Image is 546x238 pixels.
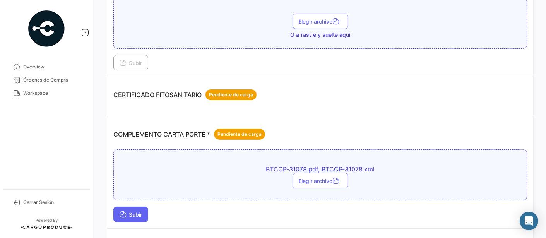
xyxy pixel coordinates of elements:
span: Overview [23,63,84,70]
span: Cerrar Sesión [23,199,84,206]
a: Workspace [6,87,87,100]
span: Subir [120,60,142,66]
button: Elegir archivo [293,14,348,29]
button: Subir [113,55,148,70]
a: Órdenes de Compra [6,74,87,87]
span: Workspace [23,90,84,97]
span: Pendiente de carga [209,91,253,98]
button: Elegir archivo [293,173,348,188]
span: Elegir archivo [299,18,342,25]
span: BTCCP-31078.pdf, BTCCP-31078.xml [185,165,456,173]
img: powered-by.png [27,9,66,48]
span: Pendiente de carga [217,131,262,138]
a: Overview [6,60,87,74]
span: O arrastre y suelte aquí [290,31,350,39]
span: Órdenes de Compra [23,77,84,84]
span: Elegir archivo [299,178,342,184]
p: COMPLEMENTO CARTA PORTE * [113,129,265,140]
div: Abrir Intercom Messenger [520,212,538,230]
button: Subir [113,207,148,222]
span: Subir [120,211,142,218]
p: CERTIFICADO FITOSANITARIO [113,89,257,100]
